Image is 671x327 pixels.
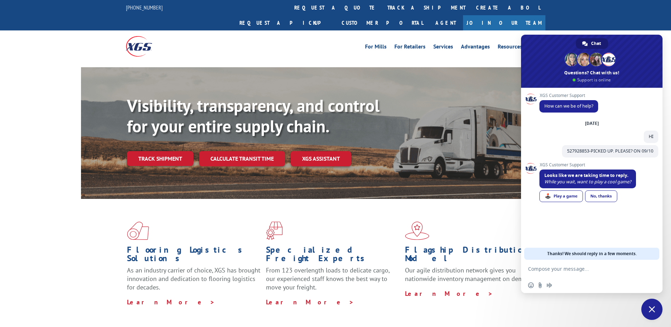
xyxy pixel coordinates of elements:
h1: Flooring Logistics Solutions [127,246,261,266]
img: xgs-icon-focused-on-flooring-red [266,222,283,240]
a: Join Our Team [463,15,545,30]
img: xgs-icon-total-supply-chain-intelligence-red [127,222,149,240]
span: XGS Customer Support [539,162,636,167]
textarea: Compose your message... [528,266,640,272]
a: XGS ASSISTANT [291,151,351,166]
a: [PHONE_NUMBER] [126,4,163,11]
span: Audio message [546,282,552,288]
div: No, thanks [585,190,617,202]
span: Looks like we are taking time to reply. [544,172,629,178]
h1: Flagship Distribution Model [405,246,539,266]
h1: Specialized Freight Experts [266,246,400,266]
a: Agent [428,15,463,30]
div: Close chat [641,299,663,320]
span: 🕹️ [545,193,551,199]
span: Our agile distribution network gives you nationwide inventory management on demand. [405,266,535,283]
a: Learn More > [405,289,493,298]
span: How can we be of help? [544,103,593,109]
a: Services [433,44,453,52]
span: Chat [591,38,601,49]
div: Chat [576,38,608,49]
div: [DATE] [585,121,599,126]
div: Play a game [539,190,583,202]
a: Customer Portal [336,15,428,30]
span: 527928853-PICKED UP. PLEASE? ON 09/10 [567,148,653,154]
span: As an industry carrier of choice, XGS has brought innovation and dedication to flooring logistics... [127,266,260,291]
a: For Retailers [394,44,426,52]
a: Advantages [461,44,490,52]
span: While you wait, want to play a cool game? [544,179,631,185]
a: Track shipment [127,151,193,166]
p: From 123 overlength loads to delicate cargo, our experienced staff knows the best way to move you... [266,266,400,298]
a: Learn More > [127,298,215,306]
a: Request a pickup [234,15,336,30]
a: Resources [498,44,522,52]
span: Send a file [537,282,543,288]
span: Thanks! We should reply in a few moments. [547,248,637,260]
b: Visibility, transparency, and control for your entire supply chain. [127,94,380,137]
span: Insert an emoji [528,282,534,288]
a: Calculate transit time [199,151,285,166]
span: XGS Customer Support [539,93,598,98]
a: Learn More > [266,298,354,306]
img: xgs-icon-flagship-distribution-model-red [405,222,429,240]
a: For Mills [365,44,387,52]
span: HI [649,133,653,139]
